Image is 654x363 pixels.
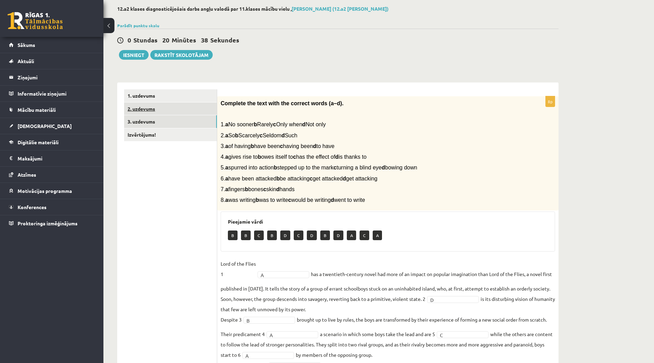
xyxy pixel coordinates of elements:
[266,331,318,338] a: A
[221,154,366,160] span: 4. gives rise to owes itself to has the effect of is thanks to
[310,176,313,181] b: c
[9,37,95,53] a: Sākums
[9,199,95,215] a: Konferences
[263,186,266,192] b: c
[225,154,228,160] b: a
[294,230,303,240] p: C
[228,230,238,240] p: B
[172,36,196,44] span: Minūtes
[281,133,285,138] b: d
[242,352,294,359] a: A
[280,230,290,240] p: D
[246,317,286,324] span: B
[288,197,291,203] b: c
[124,102,217,115] a: 2. uzdevums
[331,197,334,203] b: d
[8,12,63,29] a: Rīgas 1. Tālmācības vidusskola
[437,331,489,338] a: C
[221,197,365,203] span: 8. was writing was to write would be writing went to write
[225,197,228,203] b: a
[292,6,389,12] a: [PERSON_NAME] (12.a2 [PERSON_NAME])
[221,314,242,325] p: Despite 3
[150,50,213,60] a: Rakstīt skolotājam
[258,271,309,278] a: A
[9,53,95,69] a: Aktuāli
[128,36,131,44] span: 0
[225,143,228,149] b: a
[9,86,95,101] a: Informatīvie ziņojumi
[117,6,559,12] h2: 12.a2 klases diagnosticējošais darbs angļu valodā par 11.klases mācību vielu ,
[9,167,95,183] a: Atzīmes
[18,69,95,85] legend: Ziņojumi
[313,143,316,149] b: d
[545,96,555,107] p: 8p
[382,165,385,170] b: d
[18,139,59,145] span: Digitālie materiāli
[18,86,95,101] legend: Informatīvie ziņojumi
[18,123,72,129] span: [DEMOGRAPHIC_DATA]
[228,219,548,225] h3: Pieejamie vārdi
[119,50,149,60] button: Iesniegt
[251,143,254,149] b: b
[235,133,239,138] b: b
[225,133,228,138] b: a
[258,154,261,160] b: b
[117,23,159,28] a: Parādīt punktu skalu
[221,176,378,181] span: 6. have been attacked be attacking get attacked get attacking
[347,230,356,240] p: A
[260,133,263,138] b: c
[273,121,276,127] b: c
[221,258,256,279] p: Lord of the Flies 1
[225,186,228,192] b: a
[18,58,34,64] span: Aktuāli
[307,230,317,240] p: D
[320,230,330,240] p: B
[9,134,95,150] a: Digitālie materiāli
[245,352,285,359] span: A
[124,128,217,141] a: Izvērtējums!
[280,143,283,149] b: c
[225,176,228,181] b: a
[302,121,306,127] b: d
[430,296,470,303] span: D
[9,150,95,166] a: Maksājumi
[221,143,334,149] span: 3. of having have been having been to have
[9,69,95,85] a: Ziņojumi
[276,186,280,192] b: d
[245,186,248,192] b: b
[254,230,264,240] p: C
[221,133,297,138] span: 2. So Scarcely Seldom Such
[9,102,95,118] a: Mācību materiāli
[440,332,479,339] span: C
[201,36,208,44] span: 38
[343,176,346,181] b: d
[225,121,228,127] b: a
[267,230,277,240] p: B
[333,230,343,240] p: D
[427,296,479,303] a: D
[255,197,259,203] b: b
[373,230,382,240] p: A
[18,171,36,178] span: Atzīmes
[221,100,344,106] span: Complete the text with the correct words (a–d).
[335,154,339,160] b: d
[124,89,217,102] a: 1. uzdevums
[18,42,35,48] span: Sākums
[9,215,95,231] a: Proktoringa izmēģinājums
[18,107,56,113] span: Mācību materiāli
[360,230,369,240] p: C
[221,186,294,192] span: 7. fingers bones skin hands
[254,121,257,127] b: b
[261,272,300,278] span: A
[18,204,47,210] span: Konferences
[270,332,309,339] span: A
[133,36,158,44] span: Stundas
[221,165,417,170] span: 5. spurred into action stepped up to the mark turning a blind eye bowing down
[276,176,280,181] b: b
[9,118,95,134] a: [DEMOGRAPHIC_DATA]
[333,165,336,170] b: c
[241,230,251,240] p: B
[124,115,217,128] a: 3. uzdevums
[18,150,95,166] legend: Maksājumi
[221,121,326,127] span: 1. No sooner Rarely Only when Not only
